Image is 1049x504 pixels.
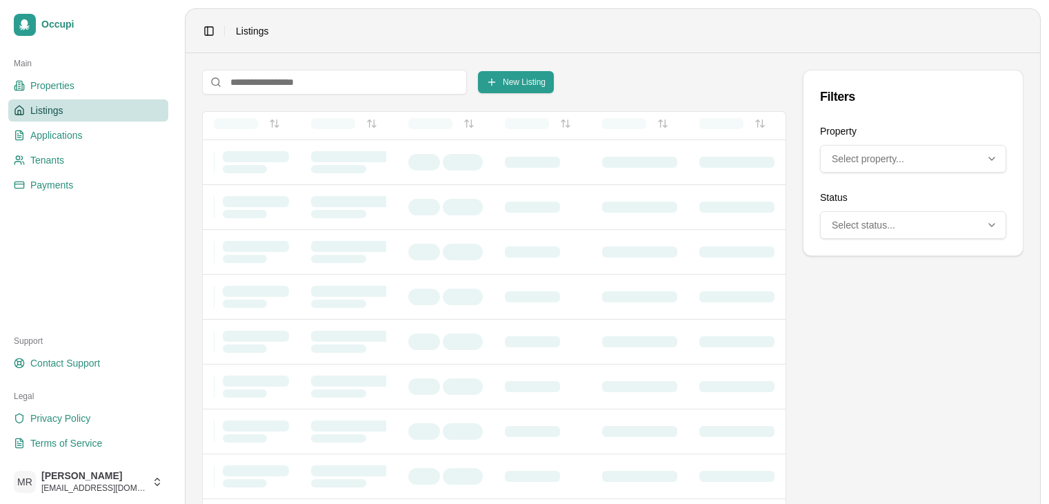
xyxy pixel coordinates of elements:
span: Listings [236,24,268,38]
div: Support [8,330,168,352]
span: Properties [30,79,74,93]
button: Multi-select: 0 of 4 options selected. Select status... [820,211,1006,239]
a: Applications [8,124,168,146]
span: Select status... [832,218,895,232]
span: Applications [30,128,83,142]
label: Property [820,126,857,137]
span: Occupi [41,19,163,31]
button: New Listing [478,71,554,93]
a: Tenants [8,149,168,171]
a: Occupi [8,8,168,41]
span: Listings [30,104,63,117]
span: Contact Support [30,356,100,370]
a: Contact Support [8,352,168,374]
div: Legal [8,385,168,407]
a: Listings [8,99,168,122]
span: Terms of Service [30,436,102,450]
div: Filters [820,87,1006,106]
span: MR [14,471,36,493]
label: Status [820,192,848,203]
a: Properties [8,75,168,97]
span: New Listing [503,77,546,88]
button: Multi-select: 0 of 0 options selected. Select property... [820,145,1006,173]
span: Privacy Policy [30,411,90,425]
span: Select property... [832,152,904,166]
a: Payments [8,174,168,196]
div: Main [8,52,168,75]
span: [EMAIL_ADDRESS][DOMAIN_NAME] [41,483,146,494]
span: Payments [30,178,73,192]
nav: breadcrumb [236,24,268,38]
a: Privacy Policy [8,407,168,429]
button: MR[PERSON_NAME][EMAIL_ADDRESS][DOMAIN_NAME] [8,465,168,498]
span: Tenants [30,153,64,167]
a: Terms of Service [8,432,168,454]
span: [PERSON_NAME] [41,470,146,483]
